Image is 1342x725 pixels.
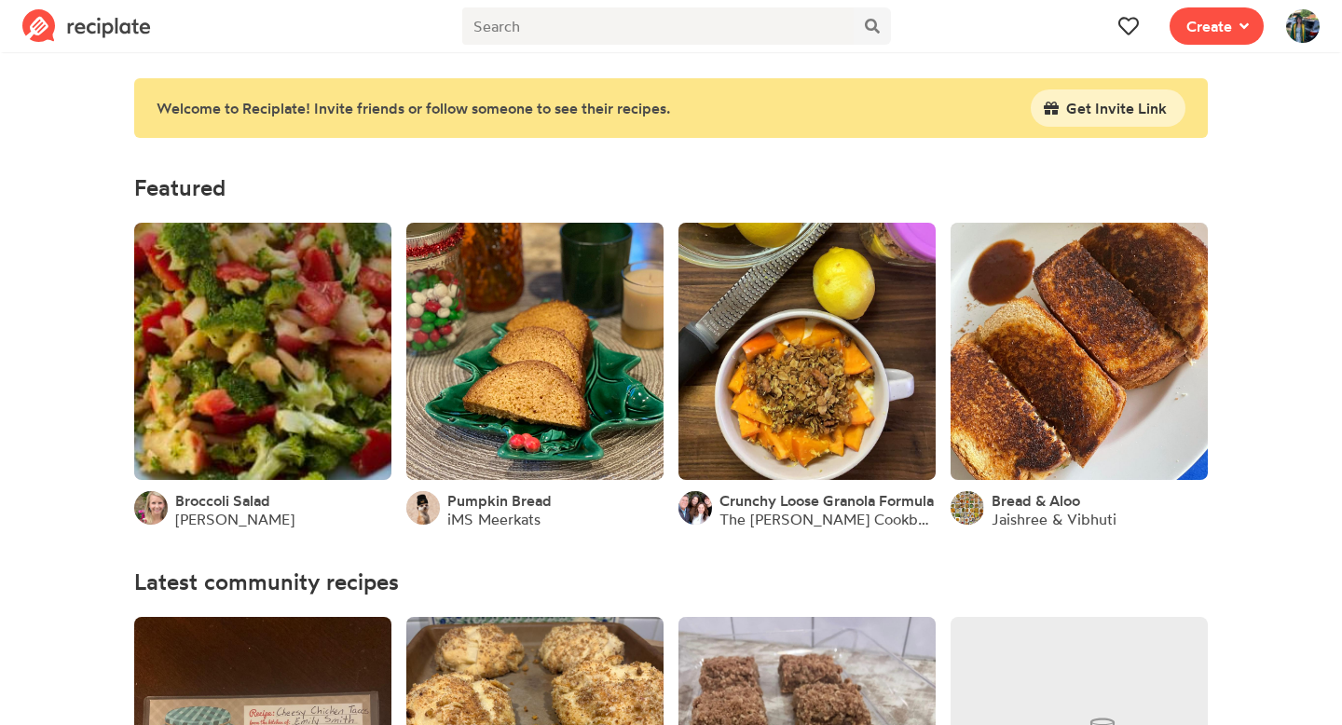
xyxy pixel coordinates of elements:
[992,491,1080,510] a: Bread & Aloo
[951,491,984,525] img: User's avatar
[462,7,854,45] input: Search
[175,491,270,510] a: Broccoli Salad
[22,9,151,43] img: Reciplate
[134,569,1208,595] h4: Latest community recipes
[134,175,1208,200] h4: Featured
[1186,15,1232,37] span: Create
[157,97,1008,119] div: Welcome to Reciplate! Invite friends or follow someone to see their recipes.
[678,491,712,525] img: User's avatar
[1031,89,1185,127] button: Get Invite Link
[1170,7,1264,45] button: Create
[1286,9,1320,43] img: User's avatar
[406,491,440,525] img: User's avatar
[719,491,934,510] a: Crunchy Loose Granola Formula
[992,510,1116,528] a: Jaishree & Vibhuti
[719,510,936,528] a: The [PERSON_NAME] Cookbook
[1066,97,1167,119] span: Get Invite Link
[447,510,541,528] a: iMS Meerkats
[447,491,552,510] a: Pumpkin Bread
[175,510,294,528] a: [PERSON_NAME]
[134,491,168,525] img: User's avatar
